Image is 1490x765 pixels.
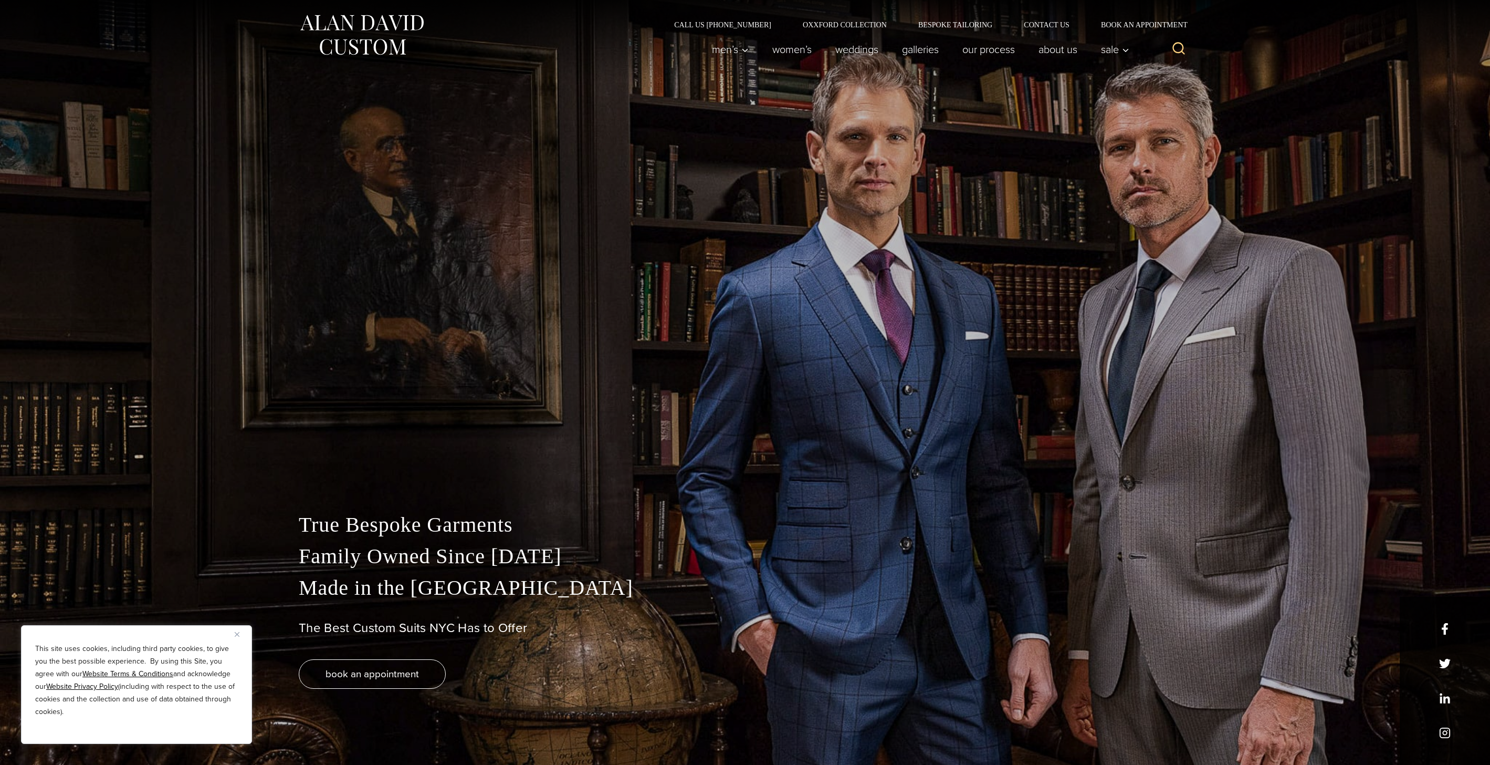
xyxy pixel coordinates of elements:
[1085,21,1191,28] a: Book an Appointment
[46,681,118,692] a: Website Privacy Policy
[82,668,173,679] a: Website Terms & Conditions
[235,632,239,637] img: Close
[1027,39,1089,60] a: About Us
[299,12,425,58] img: Alan David Custom
[824,39,890,60] a: weddings
[299,621,1191,636] h1: The Best Custom Suits NYC Has to Offer
[787,21,903,28] a: Oxxford Collection
[1439,727,1451,739] a: instagram
[235,628,247,640] button: Close
[326,666,419,681] span: book an appointment
[712,44,749,55] span: Men’s
[700,39,1135,60] nav: Primary Navigation
[658,21,1191,28] nav: Secondary Navigation
[1166,37,1191,62] button: View Search Form
[299,509,1191,604] p: True Bespoke Garments Family Owned Since [DATE] Made in the [GEOGRAPHIC_DATA]
[1439,692,1451,704] a: linkedin
[1008,21,1085,28] a: Contact Us
[35,643,238,718] p: This site uses cookies, including third party cookies, to give you the best possible experience. ...
[1439,658,1451,669] a: x/twitter
[299,659,446,689] a: book an appointment
[890,39,951,60] a: Galleries
[903,21,1008,28] a: Bespoke Tailoring
[658,21,787,28] a: Call Us [PHONE_NUMBER]
[1439,623,1451,635] a: facebook
[761,39,824,60] a: Women’s
[951,39,1027,60] a: Our Process
[1101,44,1129,55] span: Sale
